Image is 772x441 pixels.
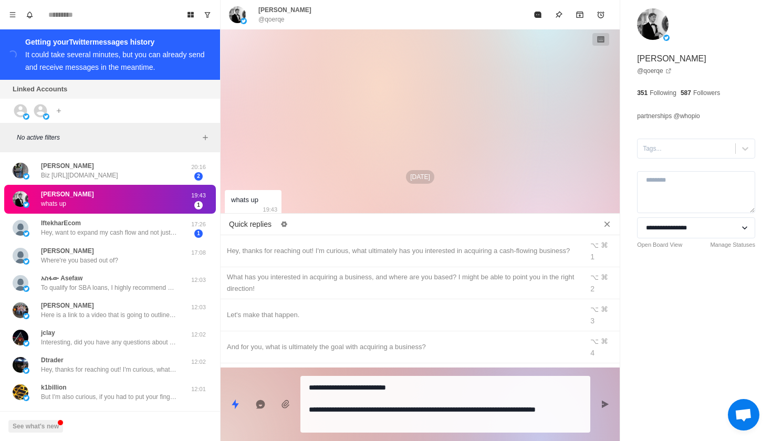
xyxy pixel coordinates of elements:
[227,309,577,321] div: Let's make that happen.
[13,191,28,207] img: picture
[13,384,28,400] img: picture
[258,15,285,24] p: @qoerqe
[599,216,615,233] button: Close quick replies
[185,385,212,394] p: 12:01
[41,310,178,320] p: Here is a link to a video that is going to outline in more depth, what we do and how we can help,...
[41,365,178,374] p: Hey, thanks for reaching out! I'm curious, what ultimately has you interested in acquiring a cash...
[23,340,29,346] img: picture
[225,394,246,415] button: Quick replies
[41,410,94,419] p: [PERSON_NAME]
[23,202,29,208] img: picture
[41,338,178,347] p: Interesting, did you have any questions about the business model?
[229,6,246,23] img: picture
[650,88,676,98] p: Following
[199,6,216,23] button: Show unread conversations
[590,239,613,262] div: ⌥ ⌘ 1
[41,228,178,237] p: Hey, want to expand my cash flow and not just rely on my W-2
[41,246,94,256] p: [PERSON_NAME]
[548,4,569,25] button: Pin
[263,204,278,215] p: 19:43
[25,50,205,71] div: It could take several minutes, but you can already send and receive messages in the meantime.
[590,335,613,359] div: ⌥ ⌘ 4
[4,6,21,23] button: Menu
[637,8,669,40] img: picture
[53,104,65,117] button: Add account
[637,52,706,65] p: [PERSON_NAME]
[185,358,212,366] p: 12:02
[229,219,272,230] p: Quick replies
[182,6,199,23] button: Board View
[13,302,28,318] img: picture
[23,395,29,401] img: picture
[590,271,613,295] div: ⌥ ⌘ 2
[41,161,94,171] p: [PERSON_NAME]
[250,394,271,415] button: Reply with AI
[185,330,212,339] p: 12:02
[275,394,296,415] button: Add media
[13,330,28,345] img: picture
[663,35,670,41] img: picture
[23,173,29,180] img: picture
[21,6,38,23] button: Notifications
[185,303,212,312] p: 12:03
[41,199,66,208] p: whats up
[710,240,755,249] a: Manage Statuses
[41,392,178,402] p: But I'm also curious, if you had to put your finger on a specific part of the process that’s hold...
[194,229,203,238] span: 1
[185,276,212,285] p: 12:03
[276,216,293,233] button: Edit quick replies
[728,399,759,430] a: Open chat
[41,190,94,199] p: [PERSON_NAME]
[23,113,29,120] img: picture
[258,5,311,15] p: [PERSON_NAME]
[590,4,611,25] button: Add reminder
[185,248,212,257] p: 17:08
[23,286,29,292] img: picture
[637,110,700,122] p: partnerships @whopio
[13,357,28,373] img: picture
[23,230,29,237] img: picture
[199,131,212,144] button: Add filters
[13,84,67,94] p: Linked Accounts
[227,271,577,295] div: What has you interested in acquiring a business, and where are you based? I might be able to poin...
[194,201,203,209] span: 1
[590,303,613,327] div: ⌥ ⌘ 3
[41,283,178,292] p: To qualify for SBA loans, I highly recommend having a minimum of $25,000 liquid allocated for the...
[185,191,212,200] p: 19:43
[227,245,577,257] div: Hey, thanks for reaching out! I'm curious, what ultimately has you interested in acquiring a cash...
[681,88,691,98] p: 587
[41,274,82,283] p: አስፋው Asefaw
[13,163,28,178] img: picture
[185,220,212,229] p: 17:26
[23,367,29,374] img: picture
[17,133,199,142] p: No active filters
[41,328,55,338] p: jclay
[637,66,672,76] a: @qoerqe
[13,220,28,236] img: picture
[241,18,247,24] img: picture
[13,248,28,264] img: picture
[41,218,81,228] p: IftekharEcom
[41,383,67,392] p: k1billion
[8,420,63,433] button: See what's new
[637,240,682,249] a: Open Board View
[594,394,615,415] button: Send message
[23,258,29,265] img: picture
[194,172,203,181] span: 2
[13,275,28,291] img: picture
[41,355,64,365] p: Dtrader
[569,4,590,25] button: Archive
[23,313,29,319] img: picture
[41,171,118,180] p: Biz [URL][DOMAIN_NAME]
[231,194,258,206] div: whats up
[406,170,434,184] p: [DATE]
[41,256,118,265] p: Where're you based out of?
[693,88,720,98] p: Followers
[25,36,207,48] div: Getting your Twitter messages history
[527,4,548,25] button: Mark as read
[43,113,49,120] img: picture
[637,88,648,98] p: 351
[185,163,212,172] p: 20:16
[227,341,577,353] div: And for you, what is ultimately the goal with acquiring a business?
[41,301,94,310] p: [PERSON_NAME]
